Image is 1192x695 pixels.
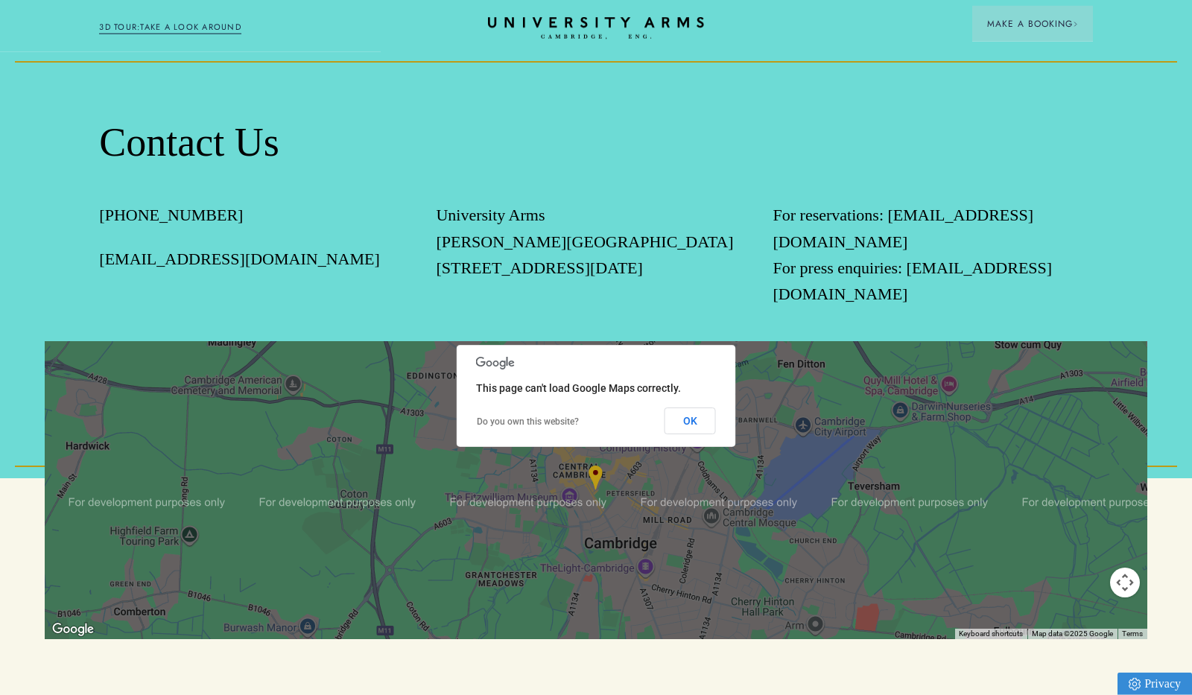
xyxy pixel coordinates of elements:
span: Make a Booking [987,17,1078,31]
a: Privacy [1117,673,1192,695]
img: Arrow icon [1073,22,1078,27]
h2: Contact Us [99,118,1092,168]
a: [PHONE_NUMBER] [99,206,243,224]
p: For reservations: [EMAIL_ADDRESS][DOMAIN_NAME] For press enquiries: [EMAIL_ADDRESS][DOMAIN_NAME] [773,202,1093,307]
button: OK [665,407,716,434]
img: Privacy [1129,678,1141,691]
p: University Arms [PERSON_NAME][GEOGRAPHIC_DATA][STREET_ADDRESS][DATE] [436,202,755,281]
span: Map data ©2025 Google [1032,629,1113,638]
span: This page can't load Google Maps correctly. [476,382,681,394]
button: Make a BookingArrow icon [972,6,1093,42]
a: Open this area in Google Maps (opens a new window) [48,620,98,639]
button: Keyboard shortcuts [959,629,1023,639]
img: Google [48,620,98,639]
a: [EMAIL_ADDRESS][DOMAIN_NAME] [99,250,379,268]
button: Map camera controls [1110,568,1140,597]
a: Do you own this website? [477,416,579,427]
a: Home [488,17,704,40]
a: Terms (opens in new tab) [1122,629,1143,638]
a: 3D TOUR:TAKE A LOOK AROUND [99,21,241,34]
